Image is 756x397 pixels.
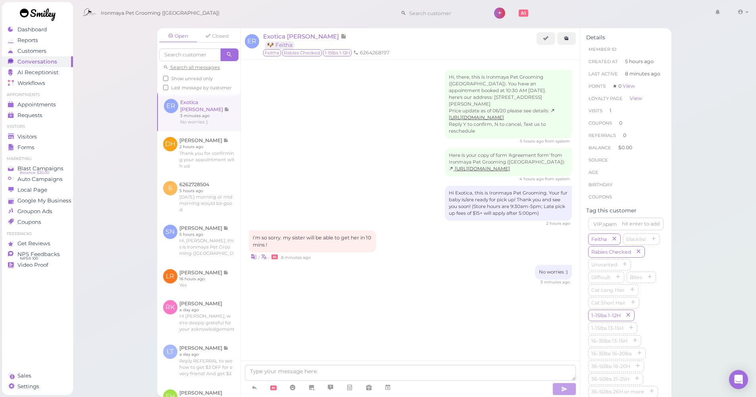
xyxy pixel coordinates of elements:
span: Auto Campaigns [17,176,63,183]
div: No worries :) [535,265,572,279]
span: 09/11/2025 02:51pm [281,255,310,260]
span: 09/11/2025 09:40am [520,139,545,144]
li: 6264268197 [352,49,391,56]
div: hit enter to add [622,220,660,227]
a: Requests [2,110,73,121]
span: Requests [17,112,42,119]
span: from system [545,176,570,181]
a: Visitors [2,131,73,142]
span: Sales [17,372,31,379]
div: Tag this customer [586,207,666,214]
a: Closed [198,30,236,42]
span: 1-15lbs 1-12H [590,312,622,318]
span: 09/11/2025 02:55pm [541,279,570,285]
input: Search customer [406,7,483,19]
li: Feedbacks [2,231,73,237]
a: Google My Business [2,195,73,206]
span: Customers [17,48,46,54]
span: 1-15lbs 1-12H [323,49,352,56]
span: age [589,170,598,175]
span: Cat Long Hair [590,287,626,293]
span: Dashboard [17,26,47,33]
span: 5 hours ago [625,58,654,65]
span: Unwanted [590,262,619,268]
li: Marketing [2,156,73,162]
a: Open [159,30,197,42]
span: Ironmaya Pet Grooming ([GEOGRAPHIC_DATA]) [101,2,219,24]
span: Blast Campaigns [17,165,63,172]
a: Conversations [2,56,73,67]
span: Forms [17,144,35,151]
div: Hi, there, this is Ironmaya Pet Grooming ([GEOGRAPHIC_DATA]). You have an appointment booked at 1... [445,70,572,139]
span: Visits [589,108,602,114]
input: Show unread only [163,76,168,81]
div: Hi Exotica, this is Ironmaya Pet Grooming. Your fur baby is/are ready for pick up! Thank you and ... [445,186,572,221]
li: 1 [586,104,666,117]
span: Referrals [589,133,616,138]
span: Created At [589,59,618,64]
span: blacklist [625,236,648,242]
a: AI Receptionist [2,67,73,78]
a: [URL][DOMAIN_NAME] [449,108,555,120]
input: Search customer [159,48,221,61]
span: Feitha [263,49,281,56]
span: Workflows [17,80,45,87]
div: Details [586,34,666,41]
li: Appointments [2,92,73,98]
a: Customers [2,46,73,56]
span: 16-35lbs 16-20lbs [590,351,633,357]
span: 8 minutes ago [625,70,660,77]
span: Source [589,157,608,163]
span: 16-35lbs 13-15H [590,338,629,344]
span: ER [245,34,259,48]
div: • [249,252,572,261]
li: 0 [586,117,666,129]
li: Visitors [2,124,73,129]
span: AI Receptionist [17,69,58,76]
span: Exotica [PERSON_NAME] [263,33,340,40]
span: Coupons [589,120,612,126]
span: 09/11/2025 10:39am [519,176,545,181]
a: Auto Campaigns [2,174,73,185]
div: Open Intercom Messenger [729,370,748,389]
span: Show unread only [171,76,213,81]
input: Last message by customer [163,85,168,90]
span: 1-15lbs 13-15H [590,325,625,331]
a: NPS Feedbacks NPS® 100 [2,249,73,260]
span: Video Proof [17,262,48,268]
span: $0.00 [618,145,632,150]
span: Rabies Checked [590,249,633,255]
span: 36-50lbs 26H or more [590,389,646,395]
span: Note [340,33,346,40]
a: Reports [2,35,73,46]
span: 09/11/2025 01:13pm [546,221,570,226]
a: Blast Campaigns Balance: $20.00 [2,163,73,174]
span: Last Active [589,71,618,77]
span: Member ID [589,46,616,52]
span: Cat Short Hair [590,300,627,306]
a: Coupons [2,217,73,227]
a: Settings [2,381,73,392]
div: Here is your copy of form 'Agreement form' from Ironmaya Pet Grooming ([GEOGRAPHIC_DATA]): [445,148,572,176]
a: Local Page [2,185,73,195]
span: from system [545,139,570,144]
a: 🐶 Feitha [265,41,294,49]
li: 0 [586,129,666,142]
span: Bites [628,274,644,280]
span: Coupons [17,219,41,225]
span: Get Reviews [17,240,50,247]
span: Rabies Checked [282,49,322,56]
div: i'm so sorry. my sister will be able to get her in 10 mins ! [249,230,376,252]
a: Exotica [PERSON_NAME] 🐶 Feitha [263,33,346,48]
a: Sales [2,370,73,381]
span: Balance [589,145,612,150]
span: Coupons [589,194,612,200]
span: Loyalty page [589,96,623,101]
a: Groupon Ads [2,206,73,217]
span: Google My Business [17,197,71,204]
span: Settings [17,383,39,390]
span: Appointments [17,101,56,108]
a: Workflows [2,78,73,89]
span: Local Page [17,187,47,193]
span: 36-50lbs 16-20H [590,363,632,369]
